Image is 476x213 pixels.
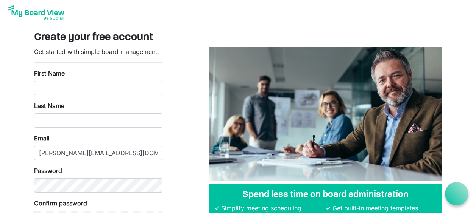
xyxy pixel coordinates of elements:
li: Simplify meeting scheduling [219,204,325,213]
label: Confirm password [34,199,87,208]
label: Last Name [34,101,64,110]
img: A photograph of board members sitting at a table [209,47,442,181]
span: Get started with simple board management. [34,48,159,56]
label: Email [34,134,50,143]
label: Password [34,166,62,175]
h3: Create your free account [34,31,442,44]
label: First Name [34,69,65,78]
li: Get built-in meeting templates [331,204,436,213]
h4: Spend less time on board administration [215,190,436,201]
img: My Board View Logo [6,3,67,22]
